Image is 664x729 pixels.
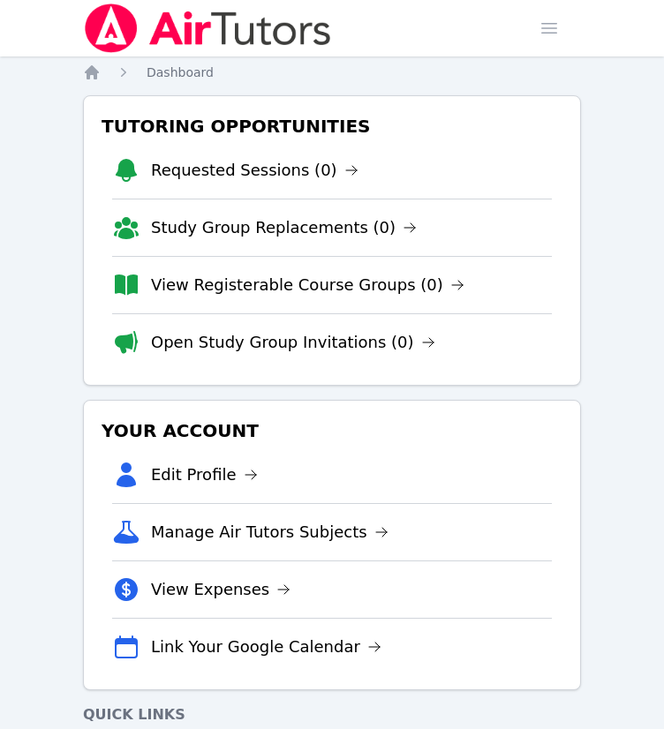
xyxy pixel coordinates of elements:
a: Requested Sessions (0) [151,158,358,183]
a: Manage Air Tutors Subjects [151,520,389,545]
a: View Expenses [151,577,290,602]
h4: Quick Links [83,704,581,725]
nav: Breadcrumb [83,64,581,81]
a: Dashboard [147,64,214,81]
h3: Your Account [98,415,566,447]
img: Air Tutors [83,4,333,53]
a: Open Study Group Invitations (0) [151,330,435,355]
a: Link Your Google Calendar [151,635,381,659]
a: Edit Profile [151,462,258,487]
span: Dashboard [147,65,214,79]
a: View Registerable Course Groups (0) [151,273,464,297]
h3: Tutoring Opportunities [98,110,566,142]
a: Study Group Replacements (0) [151,215,417,240]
